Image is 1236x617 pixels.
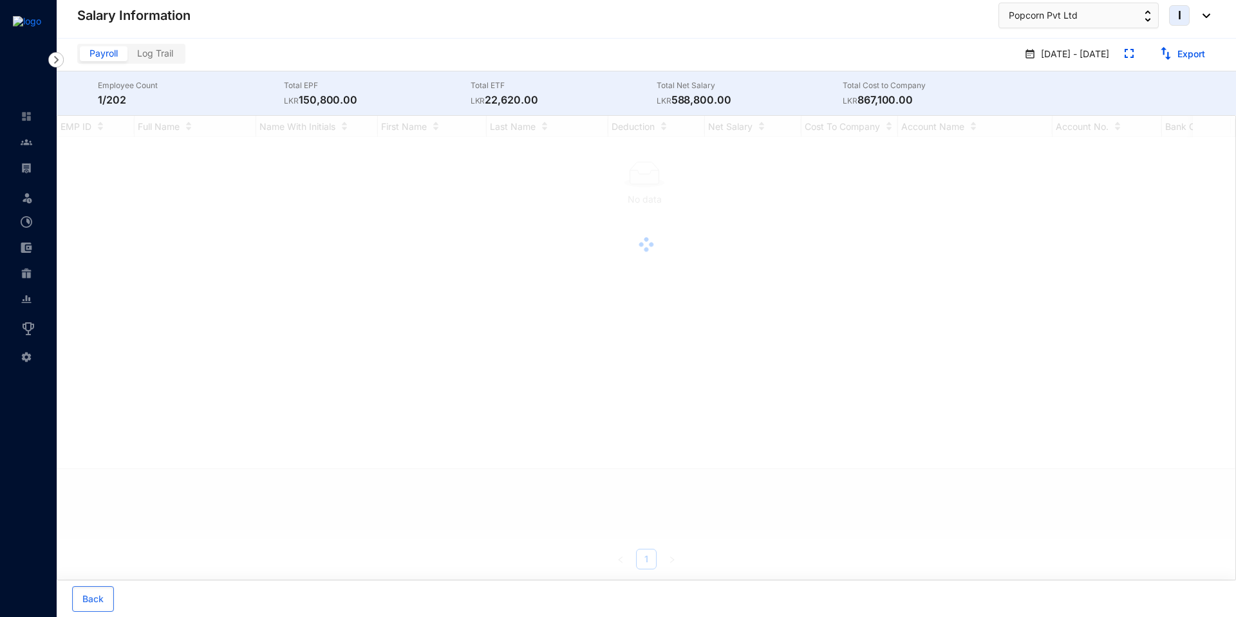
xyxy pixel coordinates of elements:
button: Popcorn Pvt Ltd [998,3,1159,28]
li: Expenses [10,235,41,261]
p: Employee Count [98,79,284,92]
img: award_outlined.f30b2bda3bf6ea1bf3dd.svg [21,321,36,336]
button: Export [1149,44,1215,64]
button: Back [72,586,114,612]
li: Time Attendance [10,209,41,235]
img: export.331d0dd4d426c9acf19646af862b8729.svg [1159,47,1172,60]
img: dropdown-black.8e83cc76930a90b1a4fdb6d089b7bf3a.svg [1196,14,1210,18]
p: 588,800.00 [657,92,843,107]
li: Contacts [10,129,41,155]
img: expand.44ba77930b780aef2317a7ddddf64422.svg [1125,49,1134,58]
p: Total Cost to Company [843,79,1029,92]
p: 1/202 [98,92,284,107]
p: 150,800.00 [284,92,470,107]
span: Popcorn Pvt Ltd [1009,8,1078,23]
img: report-unselected.e6a6b4230fc7da01f883.svg [21,293,32,305]
p: LKR [471,95,485,107]
span: Log Trail [137,48,173,59]
p: [DATE] - [DATE] [1036,48,1109,62]
p: Salary Information [77,6,191,24]
p: 867,100.00 [843,92,1029,107]
li: Home [10,104,41,129]
p: Total Net Salary [657,79,843,92]
img: time-attendance-unselected.8aad090b53826881fffb.svg [21,216,32,228]
img: gratuity-unselected.a8c340787eea3cf492d7.svg [21,268,32,279]
img: nav-icon-right.af6afadce00d159da59955279c43614e.svg [48,52,64,68]
p: LKR [843,95,857,107]
li: Payroll [10,155,41,181]
img: home-unselected.a29eae3204392db15eaf.svg [21,111,32,122]
img: up-down-arrow.74152d26bf9780fbf563ca9c90304185.svg [1145,10,1151,22]
span: Payroll [89,48,118,59]
img: expense-unselected.2edcf0507c847f3e9e96.svg [21,242,32,253]
p: 22,620.00 [471,92,657,107]
img: people-unselected.118708e94b43a90eceab.svg [21,136,32,148]
img: leave-unselected.2934df6273408c3f84d9.svg [21,191,33,204]
span: Back [82,593,104,605]
img: payroll-unselected.b590312f920e76f0c668.svg [21,162,32,174]
a: Export [1177,48,1205,59]
img: settings-unselected.1febfda315e6e19643a1.svg [21,351,32,363]
p: Total EPF [284,79,470,92]
img: logo [13,16,41,26]
p: LKR [657,95,671,107]
img: payroll-calender.2a2848c9e82147e90922403bdc96c587.svg [1024,48,1036,60]
li: Reports [10,286,41,312]
p: Total ETF [471,79,657,92]
span: I [1178,10,1181,21]
p: LKR [284,95,299,107]
li: Gratuity [10,261,41,286]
